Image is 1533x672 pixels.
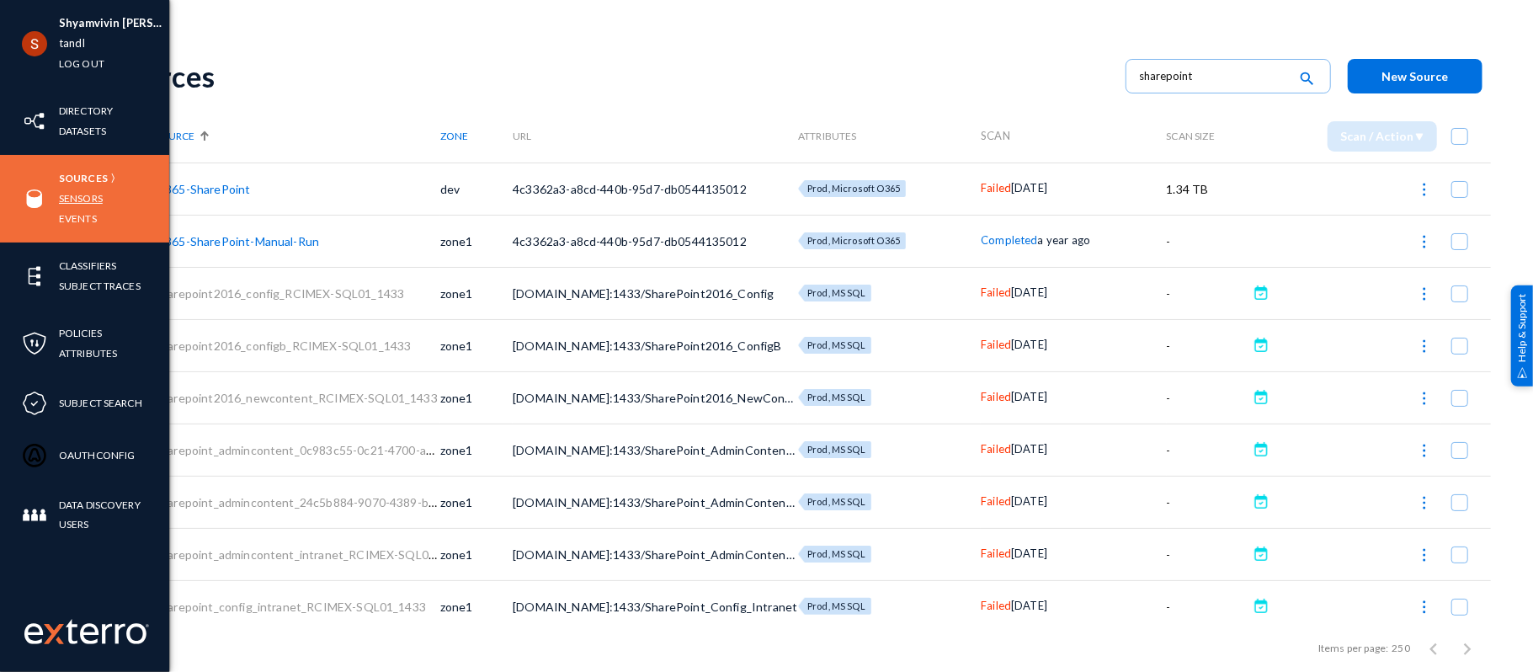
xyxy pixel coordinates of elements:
[513,495,1030,509] span: [DOMAIN_NAME]:1433/SharePoint_AdminContent_24c5b884-9070-4389-b1de-e8ec091522ac
[155,495,657,509] a: sharepoint_admincontent_24c5b884-9070-4389-b1de-e8ec091522ac_RCIMEX-SQL01_1433
[807,548,865,559] span: Prod, MS SQL
[59,445,135,465] a: OAuthConfig
[981,285,1011,299] span: Failed
[1417,632,1450,665] button: Previous page
[1011,285,1047,299] span: [DATE]
[440,267,513,319] td: zone1
[981,494,1011,508] span: Failed
[1517,367,1528,378] img: help_support.svg
[1140,63,1288,88] input: Filter
[59,168,108,188] a: Sources
[22,443,47,468] img: icon-oauth.svg
[440,476,513,528] td: zone1
[981,442,1011,456] span: Failed
[513,234,747,248] span: 4c3362a3-a8cd-440b-95d7-db0544135012
[807,444,865,455] span: Prod, MS SQL
[59,34,85,53] a: tandl
[1167,215,1248,267] td: -
[1416,181,1433,198] img: icon-more.svg
[513,600,797,614] span: [DOMAIN_NAME]:1433/SharePoint_Config_Intranet
[59,13,169,34] li: Shyamvivin [PERSON_NAME] [PERSON_NAME]
[513,443,1029,457] span: [DOMAIN_NAME]:1433/SharePoint_AdminContent_0c983c55-0c21-4700-ab2e-a4e847b3a8d2
[440,130,513,142] div: Zone
[1382,69,1449,83] span: New Source
[798,130,857,142] span: Attributes
[24,619,149,644] img: exterro-work-mark.svg
[440,528,513,580] td: zone1
[1167,163,1248,215] td: 1.34 TB
[1511,285,1533,387] div: Help & Support
[155,391,438,405] a: sharepoint2016_newcontent_RCIMEX-SQL01_1433
[59,393,142,413] a: Subject Search
[22,31,47,56] img: ACg8ocLCHWB70YVmYJSZIkanuWRMiAOKj9BOxslbKTvretzi-06qRA=s96-c
[1416,599,1433,616] img: icon-more.svg
[59,256,116,275] a: Classifiers
[513,286,774,301] span: [DOMAIN_NAME]:1433/SharePoint2016_Config
[440,580,513,632] td: zone1
[22,391,47,416] img: icon-compliance.svg
[807,235,900,246] span: Prod, Microsoft O365
[59,54,104,73] a: Log out
[155,130,440,142] div: Source
[22,186,47,211] img: icon-sources.svg
[513,130,531,142] span: URL
[440,215,513,267] td: zone1
[59,121,106,141] a: Datasets
[155,339,411,353] a: sharepoint2016_configb_RCIMEX-SQL01_1433
[1167,476,1248,528] td: -
[22,503,47,528] img: icon-members.svg
[59,209,97,228] a: Events
[155,443,656,457] a: sharepoint_admincontent_0c983c55-0c21-4700-ab2e-a4e847b3a8d2_RCIMEX-SQL01_1433
[513,547,842,562] span: [DOMAIN_NAME]:1433/SharePoint_AdminContent_Intranet
[807,496,865,507] span: Prod, MS SQL
[1416,494,1433,511] img: icon-more.svg
[981,181,1011,195] span: Failed
[155,547,468,562] a: sharepoint_admincontent_intranet_RCIMEX-SQL01_1433
[155,234,319,248] a: O365-SharePoint-Manual-Run
[1297,68,1317,91] mat-icon: search
[1011,547,1047,560] span: [DATE]
[155,286,404,301] a: sharepoint2016_config_RCIMEX-SQL01_1433
[1167,371,1248,424] td: -
[59,101,113,120] a: Directory
[1416,547,1433,563] img: icon-more.svg
[1416,390,1433,407] img: icon-more.svg
[807,392,865,403] span: Prod, MS SQL
[22,331,47,356] img: icon-policies.svg
[440,319,513,371] td: zone1
[1318,641,1388,656] div: Items per page:
[155,182,250,196] a: O365-SharePoint
[59,344,117,363] a: Attributes
[981,233,1037,247] span: Completed
[1167,580,1248,632] td: -
[981,338,1011,351] span: Failed
[1011,442,1047,456] span: [DATE]
[1392,641,1410,656] div: 250
[155,130,194,142] span: Source
[1167,130,1215,142] span: Scan Size
[59,495,169,534] a: Data Discovery Users
[1011,599,1047,612] span: [DATE]
[1038,233,1091,247] span: a year ago
[807,183,900,194] span: Prod, Microsoft O365
[981,129,1010,142] span: Scan
[1450,632,1484,665] button: Next page
[440,424,513,476] td: zone1
[807,339,865,350] span: Prod, MS SQL
[44,624,64,644] img: exterro-logo.svg
[155,600,426,614] a: sharepoint_config_intranet_RCIMEX-SQL01_1433
[1348,59,1482,93] button: New Source
[1011,181,1047,195] span: [DATE]
[1416,442,1433,459] img: icon-more.svg
[59,323,102,343] a: Policies
[22,109,47,134] img: icon-inventory.svg
[1416,338,1433,355] img: icon-more.svg
[59,276,141,296] a: Subject Traces
[440,371,513,424] td: zone1
[1011,494,1047,508] span: [DATE]
[1416,285,1433,302] img: icon-more.svg
[59,189,103,208] a: Sensors
[807,600,865,611] span: Prod, MS SQL
[807,287,865,298] span: Prod, MS SQL
[1167,319,1248,371] td: -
